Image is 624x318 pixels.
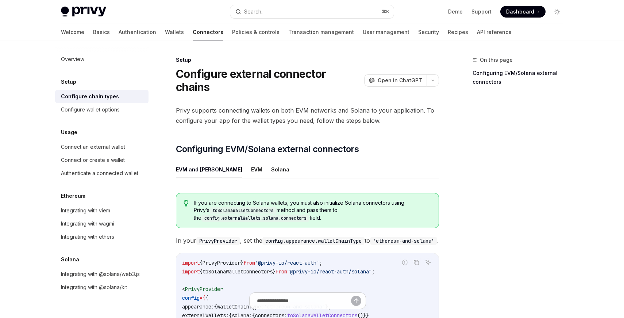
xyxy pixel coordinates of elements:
[372,268,375,275] span: ;
[61,206,110,215] div: Integrating with viem
[500,6,546,18] a: Dashboard
[471,8,492,15] a: Support
[364,74,427,87] button: Open in ChatGPT
[194,199,431,222] span: If you are connecting to Solana wallets, you must also initialize Solana connectors using Privy’s...
[176,235,439,246] span: In your , set the to .
[203,260,240,266] span: PrivyProvider
[176,56,439,64] div: Setup
[165,23,184,41] a: Wallets
[61,232,114,241] div: Integrating with ethers
[477,23,512,41] a: API reference
[200,268,203,275] span: {
[55,140,149,154] a: Connect an external wallet
[55,268,149,281] a: Integrating with @solana/web3.js
[378,77,422,84] span: Open in ChatGPT
[61,55,84,64] div: Overview
[240,260,243,266] span: }
[176,105,439,126] span: Privy supports connecting wallets on both EVM networks and Solana to your application. To configu...
[276,268,287,275] span: from
[61,156,125,164] div: Connect or create a wallet
[271,161,289,178] button: Solana
[176,67,361,94] h1: Configure external connector chains
[182,286,185,292] span: <
[55,103,149,116] a: Configure wallet options
[182,260,200,266] span: import
[288,23,354,41] a: Transaction management
[262,237,365,245] code: config.appearance.walletChainType
[61,143,125,151] div: Connect an external wallet
[55,154,149,167] a: Connect or create a wallet
[61,283,127,292] div: Integrating with @solana/kit
[61,169,138,178] div: Authenticate a connected wallet
[182,268,200,275] span: import
[209,207,277,214] code: toSolanaWalletConnectors
[55,53,149,66] a: Overview
[61,105,120,114] div: Configure wallet options
[119,23,156,41] a: Authentication
[448,23,468,41] a: Recipes
[55,204,149,217] a: Integrating with viem
[55,167,149,180] a: Authenticate a connected wallet
[232,23,280,41] a: Policies & controls
[551,6,563,18] button: Toggle dark mode
[55,281,149,294] a: Integrating with @solana/kit
[382,9,389,15] span: ⌘ K
[480,56,513,64] span: On this page
[201,215,309,222] code: config.externalWallets.solana.connectors
[203,268,273,275] span: toSolanaWalletConnectors
[184,200,189,207] svg: Tip
[251,161,262,178] button: EVM
[193,23,223,41] a: Connectors
[93,23,110,41] a: Basics
[351,296,361,306] button: Send message
[243,260,255,266] span: from
[185,286,223,292] span: PrivyProvider
[412,258,421,267] button: Copy the contents from the code block
[255,260,319,266] span: '@privy-io/react-auth'
[448,8,463,15] a: Demo
[61,219,114,228] div: Integrating with wagmi
[61,192,85,200] h5: Ethereum
[244,7,265,16] div: Search...
[55,217,149,230] a: Integrating with wagmi
[61,270,140,279] div: Integrating with @solana/web3.js
[418,23,439,41] a: Security
[61,92,119,101] div: Configure chain types
[200,260,203,266] span: {
[287,268,372,275] span: "@privy-io/react-auth/solana"
[176,161,242,178] button: EVM and [PERSON_NAME]
[61,7,106,17] img: light logo
[423,258,433,267] button: Ask AI
[370,237,437,245] code: 'ethereum-and-solana'
[506,8,534,15] span: Dashboard
[61,255,79,264] h5: Solana
[61,23,84,41] a: Welcome
[196,237,240,245] code: PrivyProvider
[55,230,149,243] a: Integrating with ethers
[230,5,394,18] button: Search...⌘K
[61,77,76,86] h5: Setup
[400,258,409,267] button: Report incorrect code
[176,143,359,155] span: Configuring EVM/Solana external connectors
[61,128,77,137] h5: Usage
[319,260,322,266] span: ;
[363,23,409,41] a: User management
[55,90,149,103] a: Configure chain types
[273,268,276,275] span: }
[473,67,569,88] a: Configuring EVM/Solana external connectors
